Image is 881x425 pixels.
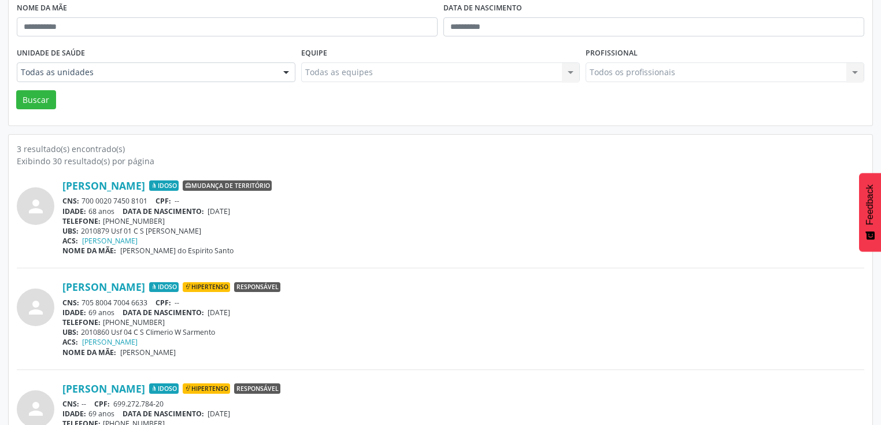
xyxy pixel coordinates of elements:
span: NOME DA MÃE: [62,246,116,256]
span: Idoso [149,282,179,293]
span: TELEFONE: [62,216,101,226]
label: Equipe [301,45,327,62]
span: UBS: [62,226,79,236]
button: Feedback - Mostrar pesquisa [859,173,881,252]
span: CPF: [156,196,171,206]
i: person [25,398,46,419]
span: IDADE: [62,206,86,216]
div: 69 anos [62,308,864,317]
div: 3 resultado(s) encontrado(s) [17,143,864,155]
div: 700 0020 7450 8101 [62,196,864,206]
span: DATA DE NASCIMENTO: [123,409,204,419]
div: 68 anos [62,206,864,216]
div: [PHONE_NUMBER] [62,317,864,327]
a: [PERSON_NAME] [62,179,145,192]
a: [PERSON_NAME] [62,280,145,293]
span: Idoso [149,383,179,394]
span: UBS: [62,327,79,337]
span: [DATE] [208,308,230,317]
span: ACS: [62,236,78,246]
span: DATA DE NASCIMENTO: [123,206,204,216]
span: CPF: [94,399,110,409]
span: -- [175,196,179,206]
span: IDADE: [62,409,86,419]
a: [PERSON_NAME] [82,236,138,246]
span: ACS: [62,337,78,347]
div: 2010860 Usf 04 C S Climerio W Sarmento [62,327,864,337]
span: CPF: [156,298,171,308]
span: DATA DE NASCIMENTO: [123,308,204,317]
span: CNS: [62,196,79,206]
span: [PERSON_NAME] do Espirito Santo [120,246,234,256]
div: 69 anos [62,409,864,419]
span: [DATE] [208,409,230,419]
button: Buscar [16,90,56,110]
span: CNS: [62,399,79,409]
span: TELEFONE: [62,317,101,327]
div: 705 8004 7004 6633 [62,298,864,308]
span: Hipertenso [183,383,230,394]
span: -- [175,298,179,308]
span: Responsável [234,282,280,293]
i: person [25,297,46,318]
label: Unidade de saúde [17,45,85,62]
span: [PERSON_NAME] [120,348,176,357]
div: 2010879 Usf 01 C S [PERSON_NAME] [62,226,864,236]
a: [PERSON_NAME] [82,337,138,347]
span: Responsável [234,383,280,394]
span: Hipertenso [183,282,230,293]
span: Todas as unidades [21,66,272,78]
span: Feedback [865,184,875,225]
div: Exibindo 30 resultado(s) por página [17,155,864,167]
label: Profissional [586,45,638,62]
span: Mudança de território [183,180,272,191]
span: CNS: [62,298,79,308]
span: IDADE: [62,308,86,317]
div: [PHONE_NUMBER] [62,216,864,226]
span: [DATE] [208,206,230,216]
a: [PERSON_NAME] [62,382,145,395]
div: -- [62,399,864,409]
span: 699.272.784-20 [113,399,164,409]
span: NOME DA MÃE: [62,348,116,357]
span: Idoso [149,180,179,191]
i: person [25,196,46,217]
